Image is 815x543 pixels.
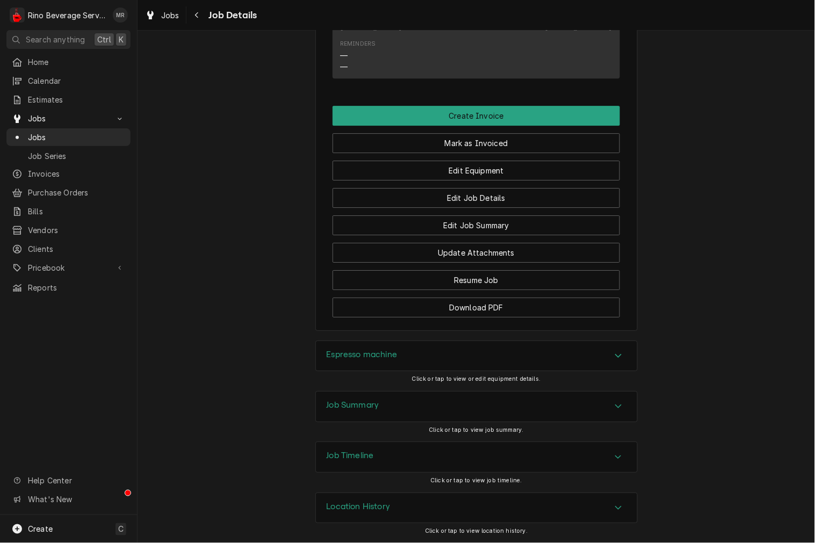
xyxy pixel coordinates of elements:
[315,493,638,524] div: Location History
[316,392,637,422] div: Accordion Header
[430,477,522,484] span: Click or tap to view job timeline.
[6,490,131,508] a: Go to What's New
[10,8,25,23] div: Rino Beverage Service's Avatar
[340,40,376,73] div: Reminders
[333,235,620,263] div: Button Group Row
[316,341,637,371] button: Accordion Details Expand Trigger
[28,10,107,21] div: Rino Beverage Service
[28,168,125,179] span: Invoices
[28,56,125,68] span: Home
[340,50,348,61] div: —
[28,525,53,534] span: Create
[28,94,125,105] span: Estimates
[6,72,131,90] a: Calendar
[6,30,131,49] button: Search anythingCtrlK
[333,263,620,290] div: Button Group Row
[316,442,637,472] button: Accordion Details Expand Trigger
[6,110,131,127] a: Go to Jobs
[28,243,125,255] span: Clients
[6,202,131,220] a: Bills
[6,184,131,201] a: Purchase Orders
[161,10,179,21] span: Jobs
[333,5,620,83] div: Client Contact List
[316,493,637,523] div: Accordion Header
[333,153,620,180] div: Button Group Row
[315,391,638,422] div: Job Summary
[412,375,541,382] span: Click or tap to view or edit equipment details.
[333,161,620,180] button: Edit Equipment
[429,426,523,433] span: Click or tap to view job summary.
[97,34,111,45] span: Ctrl
[340,61,348,73] div: —
[189,6,206,24] button: Navigate back
[10,8,25,23] div: R
[6,472,131,489] a: Go to Help Center
[28,75,125,86] span: Calendar
[28,132,125,143] span: Jobs
[333,243,620,263] button: Update Attachments
[28,282,125,293] span: Reports
[141,6,184,24] a: Jobs
[28,113,109,124] span: Jobs
[28,262,109,273] span: Pricebook
[340,40,376,48] div: Reminders
[333,5,620,78] div: Contact
[6,53,131,71] a: Home
[113,8,128,23] div: MR
[119,34,124,45] span: K
[333,298,620,317] button: Download PDF
[315,341,638,372] div: Espresso machine
[333,215,620,235] button: Edit Job Summary
[6,91,131,108] a: Estimates
[327,502,391,512] h3: Location History
[206,8,257,23] span: Job Details
[316,392,637,422] button: Accordion Details Expand Trigger
[6,128,131,146] a: Jobs
[333,270,620,290] button: Resume Job
[333,208,620,235] div: Button Group Row
[6,165,131,183] a: Invoices
[316,442,637,472] div: Accordion Header
[333,133,620,153] button: Mark as Invoiced
[316,493,637,523] button: Accordion Details Expand Trigger
[333,126,620,153] div: Button Group Row
[28,225,125,236] span: Vendors
[28,475,124,486] span: Help Center
[333,106,620,317] div: Button Group
[545,22,612,31] a: [PHONE_NUMBER]
[333,106,620,126] div: Button Group Row
[6,240,131,258] a: Clients
[6,147,131,165] a: Job Series
[6,221,131,239] a: Vendors
[333,188,620,208] button: Edit Job Details
[316,341,637,371] div: Accordion Header
[315,441,638,473] div: Job Timeline
[28,494,124,505] span: What's New
[28,187,125,198] span: Purchase Orders
[6,259,131,277] a: Go to Pricebook
[28,150,125,162] span: Job Series
[425,527,528,534] span: Click or tap to view location history.
[333,106,620,126] button: Create Invoice
[113,8,128,23] div: Melissa Rinehart's Avatar
[333,180,620,208] div: Button Group Row
[333,290,620,317] div: Button Group Row
[118,524,124,535] span: C
[6,279,131,296] a: Reports
[327,400,379,410] h3: Job Summary
[327,350,398,360] h3: Espresso machine
[28,206,125,217] span: Bills
[26,34,85,45] span: Search anything
[327,451,374,461] h3: Job Timeline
